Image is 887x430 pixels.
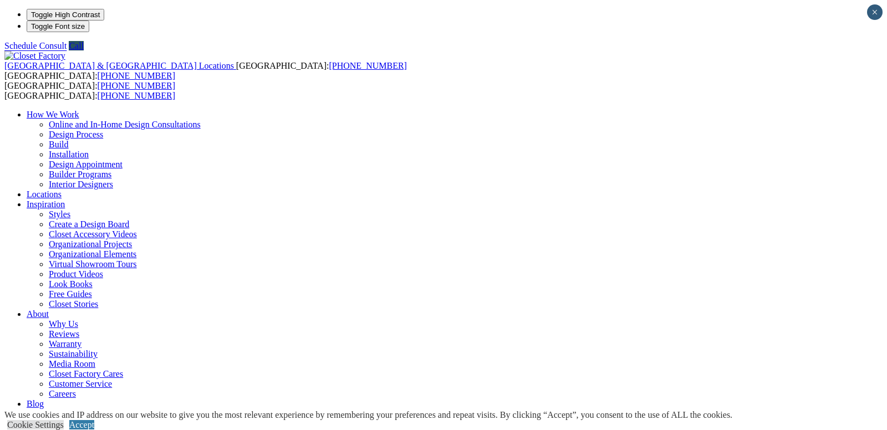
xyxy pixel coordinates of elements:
a: Installation [49,150,89,159]
a: Design Process [49,130,103,139]
span: [GEOGRAPHIC_DATA] & [GEOGRAPHIC_DATA] Locations [4,61,234,70]
a: Design Appointment [49,160,123,169]
a: Media Room [49,359,95,368]
a: Accept [69,420,94,429]
a: Builder Programs [49,170,111,179]
a: Interior Designers [49,180,113,189]
a: [GEOGRAPHIC_DATA] & [GEOGRAPHIC_DATA] Locations [4,61,236,70]
img: Closet Factory [4,51,65,61]
button: Toggle Font size [27,21,89,32]
a: Free Guides [49,289,92,299]
a: Closet Accessory Videos [49,229,137,239]
a: Inspiration [27,199,65,209]
a: Closet Factory Cares [49,369,123,378]
a: [PHONE_NUMBER] [98,71,175,80]
button: Close [867,4,883,20]
span: Toggle High Contrast [31,11,100,19]
a: Call [69,41,84,50]
span: [GEOGRAPHIC_DATA]: [GEOGRAPHIC_DATA]: [4,81,175,100]
a: Closet Stories [49,299,98,309]
a: Organizational Projects [49,239,132,249]
a: Warranty [49,339,81,349]
a: Look Books [49,279,93,289]
div: We use cookies and IP address on our website to give you the most relevant experience by remember... [4,410,732,420]
a: Franchising [27,409,69,418]
span: [GEOGRAPHIC_DATA]: [GEOGRAPHIC_DATA]: [4,61,407,80]
a: Online and In-Home Design Consultations [49,120,201,129]
a: Organizational Elements [49,249,136,259]
a: [PHONE_NUMBER] [329,61,406,70]
button: Toggle High Contrast [27,9,104,21]
a: About [27,309,49,319]
a: Careers [49,389,76,398]
a: Build [49,140,69,149]
a: Create a Design Board [49,219,129,229]
a: Schedule Consult [4,41,67,50]
a: [PHONE_NUMBER] [98,81,175,90]
a: Virtual Showroom Tours [49,259,137,269]
a: Styles [49,209,70,219]
a: Sustainability [49,349,98,359]
a: Locations [27,190,62,199]
a: Product Videos [49,269,103,279]
a: Blog [27,399,44,408]
a: Reviews [49,329,79,339]
a: [PHONE_NUMBER] [98,91,175,100]
a: Cookie Settings [7,420,64,429]
a: Customer Service [49,379,112,388]
a: How We Work [27,110,79,119]
a: Why Us [49,319,78,329]
span: Toggle Font size [31,22,85,30]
